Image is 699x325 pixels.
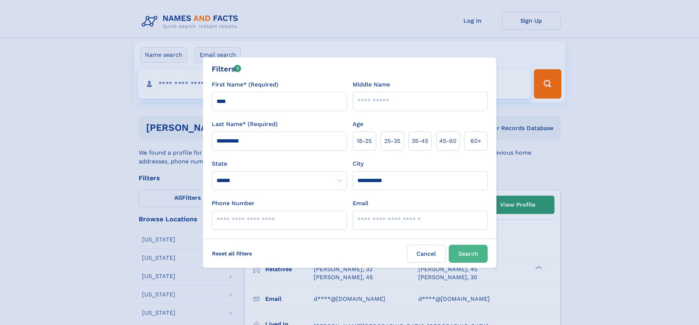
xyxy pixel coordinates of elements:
label: First Name* (Required) [212,80,278,89]
label: Reset all filters [207,245,257,262]
label: Middle Name [353,80,390,89]
label: Phone Number [212,199,255,208]
label: Cancel [407,245,446,263]
label: City [353,159,364,168]
button: Search [449,245,488,263]
span: 18‑25 [357,137,372,145]
span: 60+ [470,137,481,145]
div: Filters [212,63,241,74]
span: 35‑45 [412,137,428,145]
span: 45‑60 [439,137,456,145]
span: 25‑35 [384,137,400,145]
label: Email [353,199,368,208]
label: Last Name* (Required) [212,120,278,129]
label: Age [353,120,363,129]
label: State [212,159,347,168]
